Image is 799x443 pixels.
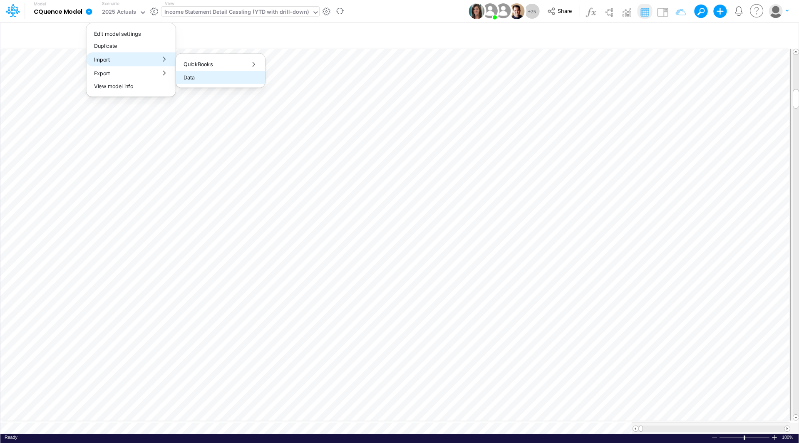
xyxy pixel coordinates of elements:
button: Edit model settings [87,27,176,40]
img: User Image Icon [481,2,499,20]
button: Share [543,5,578,18]
button: QuickBooks [176,57,265,71]
span: Share [558,7,572,14]
b: CQuence Model [34,8,82,16]
button: Export [87,66,176,80]
img: User Image Icon [509,3,524,19]
img: User Image Icon [469,3,484,19]
img: User Image Icon [494,2,512,20]
div: Zoom level [782,434,794,441]
a: Notifications [734,6,744,16]
div: Zoom [719,434,771,441]
span: 100% [782,434,794,441]
div: In Ready mode [5,434,17,441]
button: Import [87,52,176,66]
input: Type a title here [7,26,618,43]
label: Model [34,2,46,7]
div: Zoom Out [711,435,718,441]
div: Income Statement Detail Cassling (YTD with drill-down) [164,8,309,17]
label: View [165,0,174,7]
div: Zoom [744,436,745,440]
button: View model info [87,80,176,93]
div: 2025 Actuals [102,8,136,17]
button: Duplicate [87,40,176,52]
div: Zoom In [771,434,778,441]
button: Data [176,71,265,84]
label: Scenario [102,0,119,7]
span: + 25 [528,9,536,14]
span: Ready [5,435,17,440]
